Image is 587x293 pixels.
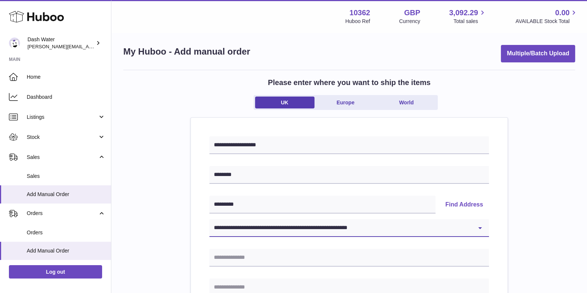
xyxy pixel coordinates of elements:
a: Log out [9,265,102,279]
span: Add Manual Order [27,247,105,254]
a: World [377,97,436,109]
a: Europe [316,97,375,109]
span: Orders [27,229,105,236]
a: 3,092.29 Total sales [449,8,487,25]
span: Total sales [453,18,486,25]
img: james@dash-water.com [9,38,20,49]
span: [PERSON_NAME][EMAIL_ADDRESS][DOMAIN_NAME] [27,43,149,49]
span: Dashboard [27,94,105,101]
span: Home [27,74,105,81]
a: 0.00 AVAILABLE Stock Total [515,8,578,25]
button: Find Address [439,196,489,214]
span: 3,092.29 [449,8,478,18]
span: Add Manual Order [27,191,105,198]
span: Sales [27,173,105,180]
a: UK [255,97,314,109]
span: 0.00 [555,8,570,18]
div: Huboo Ref [345,18,370,25]
div: Currency [399,18,420,25]
h1: My Huboo - Add manual order [123,46,250,58]
span: AVAILABLE Stock Total [515,18,578,25]
span: Orders [27,210,98,217]
strong: 10362 [349,8,370,18]
span: Sales [27,154,98,161]
span: Listings [27,114,98,121]
strong: GBP [404,8,420,18]
h2: Please enter where you want to ship the items [268,78,431,88]
button: Multiple/Batch Upload [501,45,575,62]
div: Dash Water [27,36,94,50]
span: Stock [27,134,98,141]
